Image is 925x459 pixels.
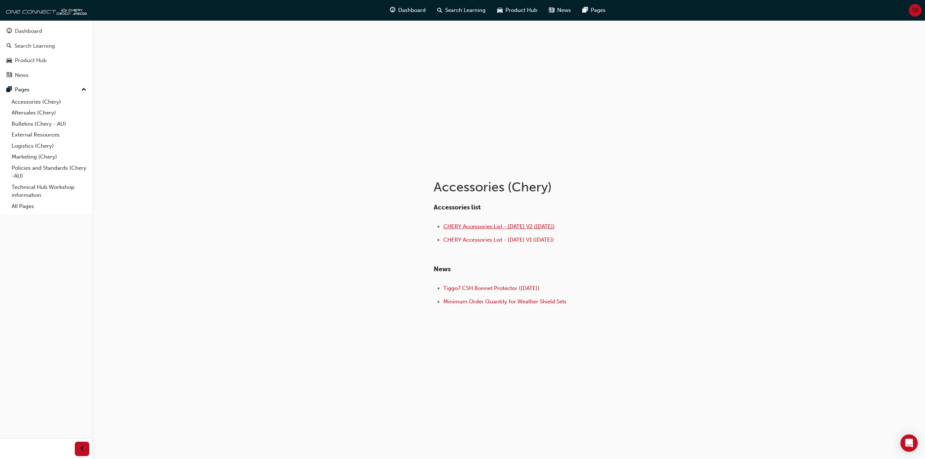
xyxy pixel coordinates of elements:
[443,298,567,305] a: Minimum Order Quantity for Weather Shield Sets
[398,6,426,14] span: Dashboard
[443,223,555,230] a: CHERY Accessories List - [DATE] V2 ([DATE])
[431,3,491,18] a: search-iconSearch Learning
[582,6,588,15] span: pages-icon
[384,3,431,18] a: guage-iconDashboard
[9,96,89,108] a: Accessories (Chery)
[9,182,89,201] a: Technical Hub Workshop information
[900,434,918,452] div: Open Intercom Messenger
[9,118,89,130] a: Bulletins (Chery - AU)
[4,3,87,17] img: oneconnect
[15,56,47,65] div: Product Hub
[79,445,85,454] span: prev-icon
[491,3,543,18] a: car-iconProduct Hub
[505,6,537,14] span: Product Hub
[557,6,571,14] span: News
[7,43,12,49] span: search-icon
[3,69,89,82] a: News
[9,163,89,182] a: Policies and Standards (Chery -AU)
[9,151,89,163] a: Marketing (Chery)
[9,201,89,212] a: All Pages
[9,107,89,118] a: Aftersales (Chery)
[7,72,12,79] span: news-icon
[434,179,671,195] h1: Accessories (Chery)
[437,6,442,15] span: search-icon
[15,71,29,79] div: News
[9,140,89,152] a: Logistics (Chery)
[434,203,481,211] span: Accessories list
[543,3,577,18] a: news-iconNews
[912,6,918,14] span: SB
[3,25,89,38] a: Dashboard
[81,85,86,95] span: up-icon
[909,4,921,17] button: SB
[390,6,395,15] span: guage-icon
[591,6,606,14] span: Pages
[3,23,89,83] button: DashboardSearch LearningProduct HubNews
[577,3,611,18] a: pages-iconPages
[3,83,89,96] button: Pages
[3,39,89,53] a: Search Learning
[7,87,12,93] span: pages-icon
[443,285,539,291] a: Tiggo7 CSH Bonnet Protector ([DATE])
[14,42,55,50] div: Search Learning
[434,265,451,273] span: News
[443,237,554,243] a: CHERY Accessories List - [DATE] V1 ([DATE])
[549,6,554,15] span: news-icon
[3,54,89,67] a: Product Hub
[497,6,503,15] span: car-icon
[445,6,486,14] span: Search Learning
[9,129,89,140] a: External Resources
[15,27,42,35] div: Dashboard
[15,86,30,94] div: Pages
[7,57,12,64] span: car-icon
[7,28,12,35] span: guage-icon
